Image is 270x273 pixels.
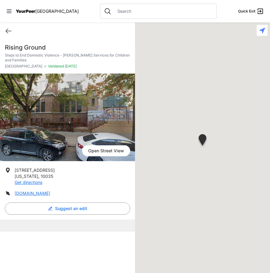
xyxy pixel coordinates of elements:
[114,8,213,14] input: Search
[43,64,47,69] span: ✓
[35,9,79,14] span: [GEOGRAPHIC_DATA]
[15,174,38,179] span: [US_STATE]
[15,180,42,185] a: Get directions
[197,134,208,148] div: Steps to End Domestic Violence - Edwin Gould Services for Children and Families
[82,145,130,156] span: Open Street View
[238,8,264,15] a: Quick Exit
[5,53,130,63] p: Steps to End Domestic Violence - [PERSON_NAME] Services for Children and Families
[5,43,130,52] h1: Rising Ground
[5,202,130,215] button: Suggest an edit
[238,9,255,14] span: Quick Exit
[48,64,64,68] span: Validated
[15,191,50,196] a: [DOMAIN_NAME]
[64,64,77,68] span: [DATE]
[16,9,35,14] span: YourPeer
[41,174,53,179] span: 10035
[55,206,87,212] span: Suggest an edit
[15,168,55,173] span: [STREET_ADDRESS]
[38,174,40,179] span: ,
[5,64,42,69] span: [GEOGRAPHIC_DATA]
[16,9,79,13] a: YourPeer[GEOGRAPHIC_DATA]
